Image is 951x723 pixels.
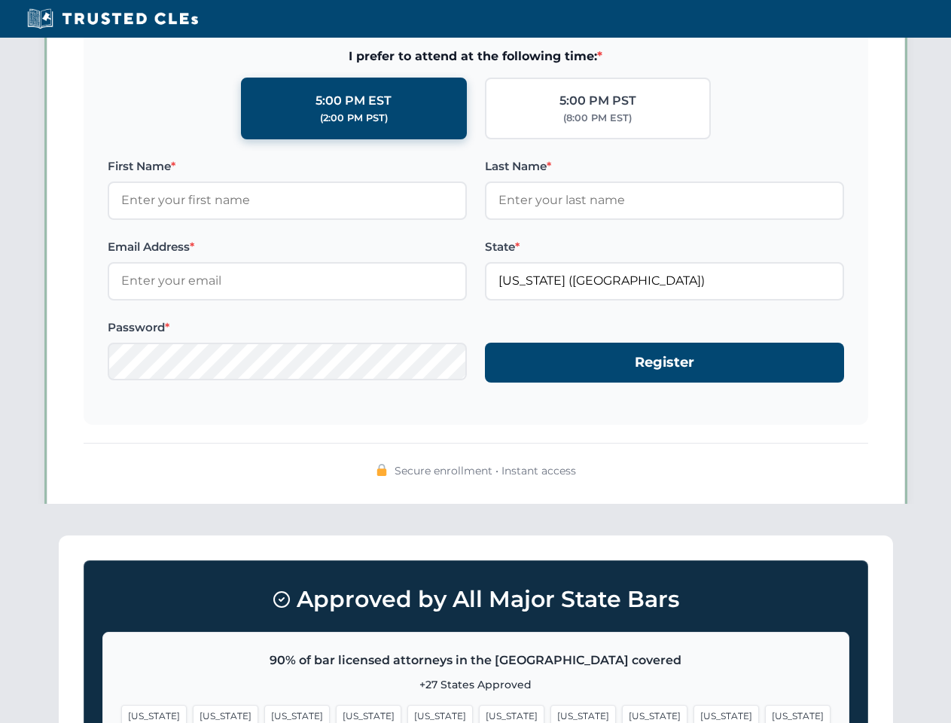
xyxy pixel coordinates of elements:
[563,111,632,126] div: (8:00 PM EST)
[395,462,576,479] span: Secure enrollment • Instant access
[23,8,203,30] img: Trusted CLEs
[485,182,844,219] input: Enter your last name
[108,262,467,300] input: Enter your email
[121,651,831,670] p: 90% of bar licensed attorneys in the [GEOGRAPHIC_DATA] covered
[485,238,844,256] label: State
[108,182,467,219] input: Enter your first name
[559,91,636,111] div: 5:00 PM PST
[376,464,388,476] img: 🔒
[108,319,467,337] label: Password
[121,676,831,693] p: +27 States Approved
[108,157,467,175] label: First Name
[315,91,392,111] div: 5:00 PM EST
[108,47,844,66] span: I prefer to attend at the following time:
[108,238,467,256] label: Email Address
[485,157,844,175] label: Last Name
[320,111,388,126] div: (2:00 PM PST)
[485,262,844,300] input: Florida (FL)
[102,579,849,620] h3: Approved by All Major State Bars
[485,343,844,383] button: Register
